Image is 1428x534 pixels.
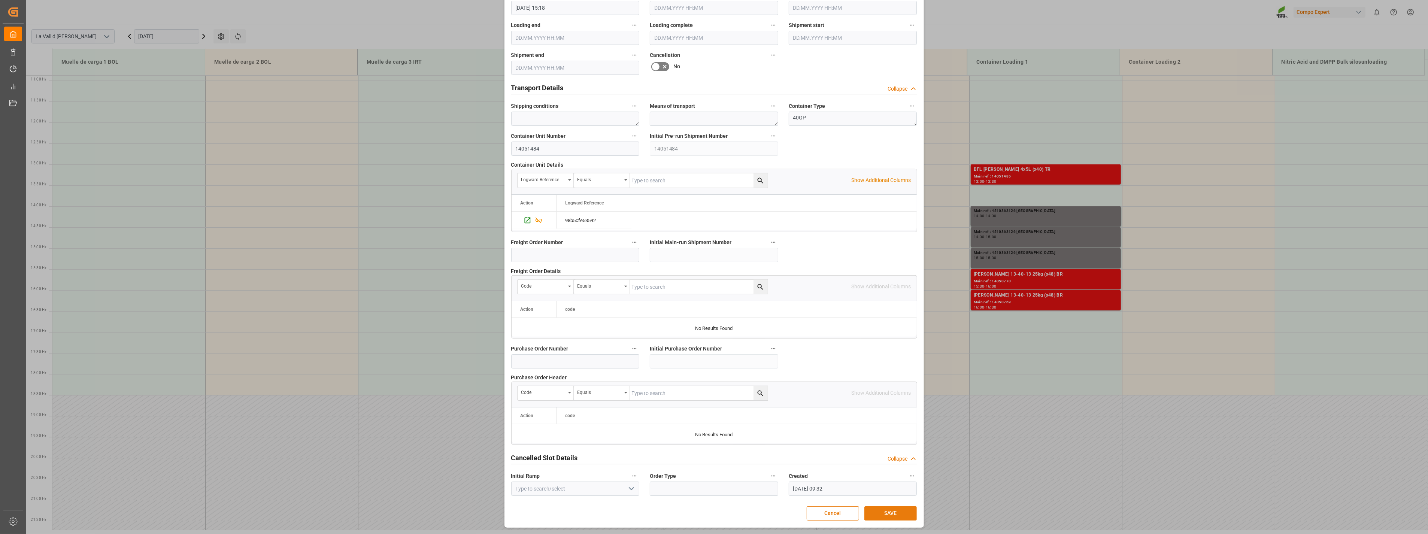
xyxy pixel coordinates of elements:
[518,280,574,294] button: open menu
[511,161,564,169] span: Container Unit Details
[574,280,630,294] button: open menu
[650,21,693,29] span: Loading complete
[511,239,563,246] span: Freight Order Number
[768,471,778,481] button: Order Type
[650,239,731,246] span: Initial Main-run Shipment Number
[511,21,541,29] span: Loading end
[864,506,917,521] button: SAVE
[907,471,917,481] button: Created
[650,51,680,59] span: Cancellation
[650,345,722,353] span: Initial Purchase Order Number
[789,482,917,496] input: DD.MM.YYYY HH:MM
[511,132,566,140] span: Container Unit Number
[789,21,824,29] span: Shipment start
[511,374,567,382] span: Purchase Order Header
[673,63,680,70] span: No
[521,200,534,206] div: Action
[511,1,640,15] input: DD.MM.YYYY HH:MM
[511,472,540,480] span: Initial Ramp
[566,307,575,312] span: code
[521,413,534,418] div: Action
[511,51,545,59] span: Shipment end
[577,281,622,289] div: Equals
[630,173,768,188] input: Type to search
[789,102,825,110] span: Container Type
[907,20,917,30] button: Shipment start
[768,131,778,141] button: Initial Pre-run Shipment Number
[630,131,639,141] button: Container Unit Number
[630,101,639,111] button: Shipping conditions
[511,83,564,93] h2: Transport Details
[768,101,778,111] button: Means of transport
[518,173,574,188] button: open menu
[630,20,639,30] button: Loading end
[521,175,566,183] div: Logward Reference
[574,386,630,400] button: open menu
[511,61,640,75] input: DD.MM.YYYY HH:MM
[521,307,534,312] div: Action
[566,413,575,418] span: code
[888,455,908,463] div: Collapse
[630,471,639,481] button: Initial Ramp
[650,472,676,480] span: Order Type
[574,173,630,188] button: open menu
[768,50,778,60] button: Cancellation
[557,212,631,229] div: Press SPACE to select this row.
[511,482,640,496] input: Type to search/select
[630,386,768,400] input: Type to search
[907,101,917,111] button: Container Type
[807,506,859,521] button: Cancel
[650,102,695,110] span: Means of transport
[768,20,778,30] button: Loading complete
[754,280,768,294] button: search button
[511,345,569,353] span: Purchase Order Number
[888,85,908,93] div: Collapse
[518,386,574,400] button: open menu
[511,31,640,45] input: DD.MM.YYYY HH:MM
[789,472,808,480] span: Created
[511,453,578,463] h2: Cancelled Slot Details
[789,1,917,15] input: DD.MM.YYYY HH:MM
[789,112,917,126] textarea: 40GP
[650,1,778,15] input: DD.MM.YYYY HH:MM
[630,280,768,294] input: Type to search
[630,344,639,354] button: Purchase Order Number
[511,102,559,110] span: Shipping conditions
[789,31,917,45] input: DD.MM.YYYY HH:MM
[754,173,768,188] button: search button
[521,281,566,289] div: code
[852,176,911,184] p: Show Additional Columns
[557,212,631,229] div: 98b5cfe53592
[577,387,622,396] div: Equals
[650,31,778,45] input: DD.MM.YYYY HH:MM
[511,267,561,275] span: Freight Order Details
[768,344,778,354] button: Initial Purchase Order Number
[566,200,604,206] span: Logward Reference
[630,50,639,60] button: Shipment end
[512,212,557,229] div: Press SPACE to select this row.
[754,386,768,400] button: search button
[650,132,728,140] span: Initial Pre-run Shipment Number
[577,175,622,183] div: Equals
[521,387,566,396] div: code
[625,483,637,495] button: open menu
[630,237,639,247] button: Freight Order Number
[768,237,778,247] button: Initial Main-run Shipment Number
